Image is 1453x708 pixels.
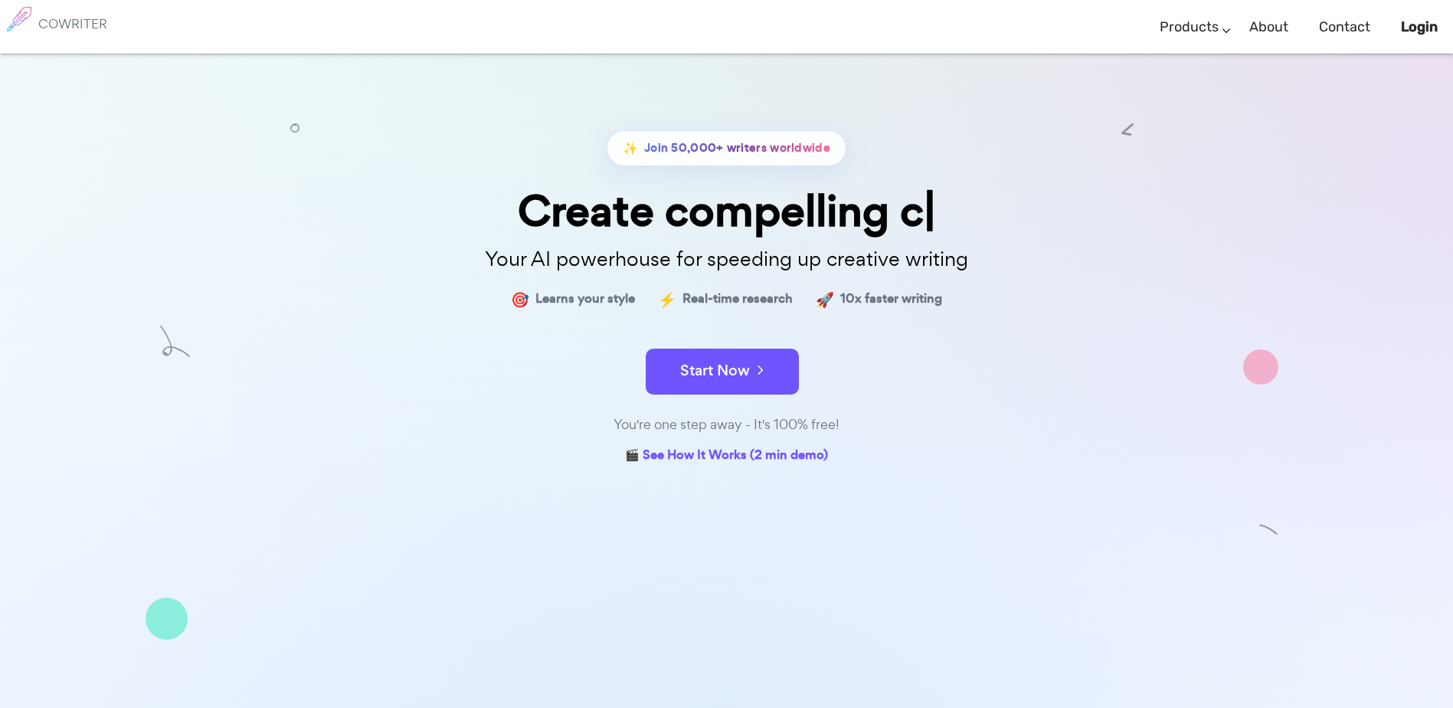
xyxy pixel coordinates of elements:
[146,598,188,640] img: shape
[840,288,942,310] span: 10x faster writing
[1259,520,1278,539] img: shape
[511,288,529,310] span: 🎯
[658,288,676,310] span: ⚡
[160,326,190,357] img: shape
[38,17,107,31] h6: COWRITER
[1401,18,1438,35] b: Login
[816,288,834,310] span: 🚀
[290,123,299,133] img: shape
[344,243,1110,276] p: Your AI powerhouse for speeding up creative writing
[1160,5,1219,50] a: Products
[1243,349,1278,385] img: shape
[344,414,1110,436] div: You're one step away - It's 100% free!
[1401,5,1438,50] a: Login
[644,137,830,159] span: Join 50,000+ writers worldwide
[1249,5,1288,50] a: About
[535,288,635,310] span: Learns your style
[1319,5,1370,50] a: Contact
[344,189,1110,233] div: Create compelling c
[682,288,793,310] span: Real-time research
[625,444,828,468] a: 🎬 See How It Works (2 min demo)
[646,349,799,395] button: Start Now
[1121,123,1134,136] img: shape
[623,137,638,159] span: ✨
